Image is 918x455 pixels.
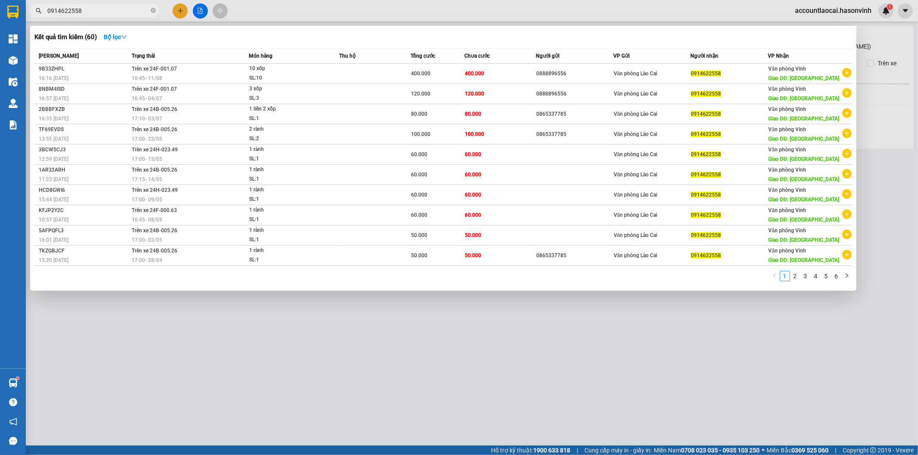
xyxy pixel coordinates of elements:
[691,131,721,137] span: 0914622558
[9,437,17,445] span: message
[464,53,490,59] span: Chưa cước
[36,8,42,14] span: search
[39,257,68,263] span: 15:20 [DATE]
[7,6,19,18] img: logo-vxr
[31,7,135,59] b: [PERSON_NAME] ([PERSON_NAME] - Sapa)
[614,151,658,157] span: Văn phòng Lào Cai
[614,192,658,198] span: Văn phòng Lào Cai
[842,271,852,281] li: Next Page
[39,246,129,255] div: TKZGBJCF
[614,252,658,258] span: Văn phòng Lào Cai
[411,131,430,137] span: 100.000
[411,151,427,157] span: 60.000
[536,53,559,59] span: Người gửi
[614,71,658,77] span: Văn phòng Lào Cai
[9,378,18,387] img: warehouse-icon
[411,111,427,117] span: 80.000
[411,232,427,238] span: 50.000
[16,377,19,380] sup: 1
[691,111,721,117] span: 0914622558
[769,227,807,234] span: Văn phòng Vinh
[465,252,481,258] span: 50.000
[769,66,807,72] span: Văn phòng Vinh
[536,110,613,119] div: 0865337785
[769,207,807,213] span: Văn phòng Vinh
[411,252,427,258] span: 50.000
[132,257,162,263] span: 17:00 - 28/04
[39,206,129,215] div: KFJP2Y2C
[249,94,314,103] div: SL: 3
[811,271,821,281] li: 4
[9,34,18,43] img: dashboard-icon
[132,86,177,92] span: Trên xe 24F-001.07
[411,192,427,198] span: 60.000
[9,99,18,108] img: warehouse-icon
[790,271,801,281] li: 2
[249,53,272,59] span: Món hàng
[780,271,790,281] li: 1
[132,53,155,59] span: Trạng thái
[801,271,811,281] li: 3
[536,69,613,78] div: 0888896556
[769,217,840,223] span: Giao DĐ: [GEOGRAPHIC_DATA]
[47,6,149,15] input: Tìm tên, số ĐT hoặc mã đơn
[769,147,807,153] span: Văn phòng Vinh
[411,91,430,97] span: 120.000
[104,34,127,40] strong: Bộ lọc
[842,230,852,239] span: plus-circle
[151,8,156,13] span: close-circle
[249,226,314,235] div: 1 rành
[249,134,314,144] div: SL: 2
[465,111,481,117] span: 80.000
[249,165,314,175] div: 1 rành
[691,71,721,77] span: 0914622558
[822,271,831,281] a: 5
[769,95,840,101] span: Giao DĐ: [GEOGRAPHIC_DATA]
[768,53,789,59] span: VP Nhận
[536,251,613,260] div: 0865337785
[842,250,852,259] span: plus-circle
[791,271,800,281] a: 2
[842,189,852,199] span: plus-circle
[132,147,178,153] span: Trên xe 24H-023.49
[411,53,435,59] span: Tổng cước
[132,95,162,101] span: 16:45 - 04/07
[842,271,852,281] button: right
[769,86,807,92] span: Văn phòng Vinh
[9,418,17,426] span: notification
[39,95,68,101] span: 16:57 [DATE]
[39,116,68,122] span: 16:35 [DATE]
[132,197,162,203] span: 17:00 - 09/05
[411,212,427,218] span: 60.000
[465,192,481,198] span: 60.000
[132,126,177,132] span: Trên xe 24B-005.26
[691,91,721,97] span: 0914622558
[769,237,840,243] span: Giao DĐ: [GEOGRAPHIC_DATA]
[249,255,314,265] div: SL: 1
[842,209,852,219] span: plus-circle
[249,195,314,204] div: SL: 1
[465,71,484,77] span: 400.000
[39,217,68,223] span: 10:57 [DATE]
[770,271,780,281] button: left
[411,71,430,77] span: 400.000
[465,212,481,218] span: 60.000
[39,85,129,94] div: 8NBM4ISD
[9,120,18,129] img: solution-icon
[39,156,68,162] span: 12:59 [DATE]
[691,212,721,218] span: 0914622558
[249,175,314,184] div: SL: 1
[769,176,840,182] span: Giao DĐ: [GEOGRAPHIC_DATA]
[39,75,68,81] span: 16:16 [DATE]
[691,192,721,198] span: 0914622558
[769,136,840,142] span: Giao DĐ: [GEOGRAPHIC_DATA]
[614,111,658,117] span: Văn phòng Lào Cai
[769,106,807,112] span: Văn phòng Vinh
[842,88,852,98] span: plus-circle
[45,61,207,121] h1: Giao dọc đường
[39,176,68,182] span: 11:23 [DATE]
[39,226,129,235] div: 5AFPQFL3
[132,187,178,193] span: Trên xe 24H-023.49
[614,91,658,97] span: Văn phòng Lào Cai
[132,207,177,213] span: Trên xe 24F-000.63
